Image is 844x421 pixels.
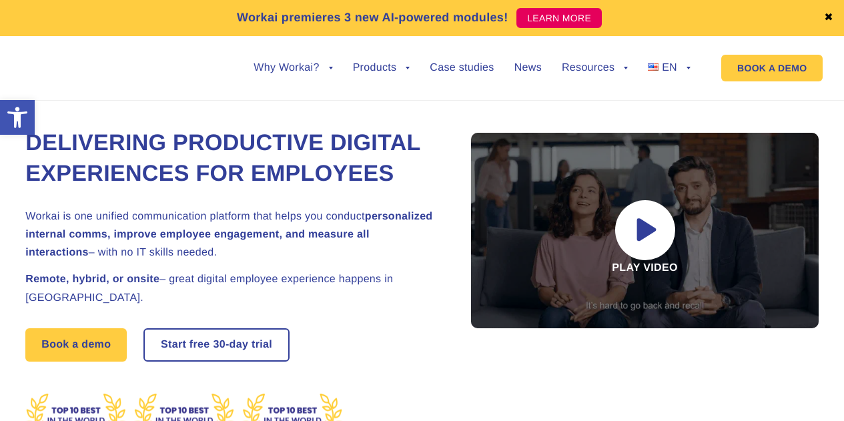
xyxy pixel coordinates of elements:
a: News [514,63,542,73]
a: Book a demo [25,328,127,362]
a: Case studies [430,63,494,73]
a: Start free30-daytrial [145,330,288,360]
strong: Remote, hybrid, or onsite [25,274,159,285]
strong: personalized internal comms, improve employee engagement, and measure all interactions [25,211,432,258]
a: LEARN MORE [516,8,602,28]
h1: Delivering Productive Digital Experiences for Employees [25,128,439,189]
h2: – great digital employee experience happens in [GEOGRAPHIC_DATA]. [25,270,439,306]
a: Resources [562,63,628,73]
div: Play video [471,133,818,328]
a: BOOK A DEMO [721,55,823,81]
h2: Workai is one unified communication platform that helps you conduct – with no IT skills needed. [25,207,439,262]
span: EN [662,62,677,73]
p: Workai premieres 3 new AI-powered modules! [237,9,508,27]
a: Why Workai? [254,63,332,73]
i: 30-day [213,340,248,350]
a: Products [353,63,410,73]
a: ✖ [824,13,833,23]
